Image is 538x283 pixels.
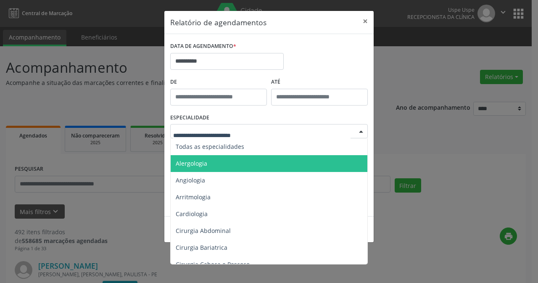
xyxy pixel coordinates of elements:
[176,143,244,151] span: Todas as especialidades
[176,193,211,201] span: Arritmologia
[357,11,374,32] button: Close
[176,159,207,167] span: Alergologia
[170,111,209,124] label: ESPECIALIDADE
[176,227,231,235] span: Cirurgia Abdominal
[176,243,227,251] span: Cirurgia Bariatrica
[170,40,236,53] label: DATA DE AGENDAMENTO
[170,17,266,28] h5: Relatório de agendamentos
[176,210,208,218] span: Cardiologia
[170,76,267,89] label: De
[176,260,250,268] span: Cirurgia Cabeça e Pescoço
[176,176,205,184] span: Angiologia
[271,76,368,89] label: ATÉ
